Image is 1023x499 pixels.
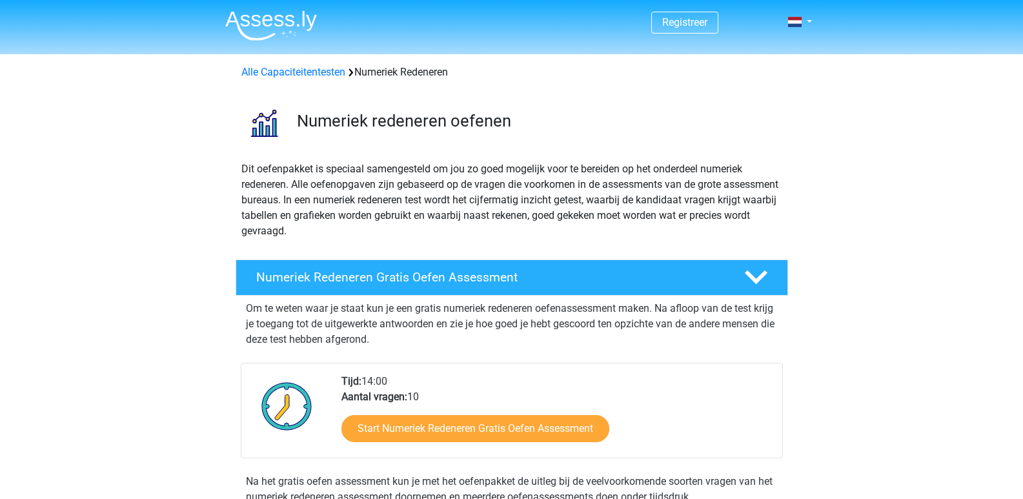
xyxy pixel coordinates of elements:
a: Numeriek Redeneren Gratis Oefen Assessment [230,260,793,296]
img: Assessly [225,10,317,41]
b: Tijd: [341,375,361,387]
img: numeriek redeneren [236,96,291,150]
a: Registreer [662,16,707,28]
img: Klok [254,374,319,438]
div: 14:00 10 [332,374,782,458]
p: Dit oefenpakket is speciaal samengesteld om jou zo goed mogelijk voor te bereiden op het onderdee... [241,161,782,239]
b: Aantal vragen: [341,391,407,403]
a: Start Numeriek Redeneren Gratis Oefen Assessment [341,415,609,442]
h4: Numeriek Redeneren Gratis Oefen Assessment [256,270,724,285]
h3: Numeriek redeneren oefenen [297,111,778,131]
div: Numeriek Redeneren [236,65,787,80]
p: Om te weten waar je staat kun je een gratis numeriek redeneren oefenassessment maken. Na afloop v... [246,301,778,347]
a: Alle Capaciteitentesten [241,66,345,78]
